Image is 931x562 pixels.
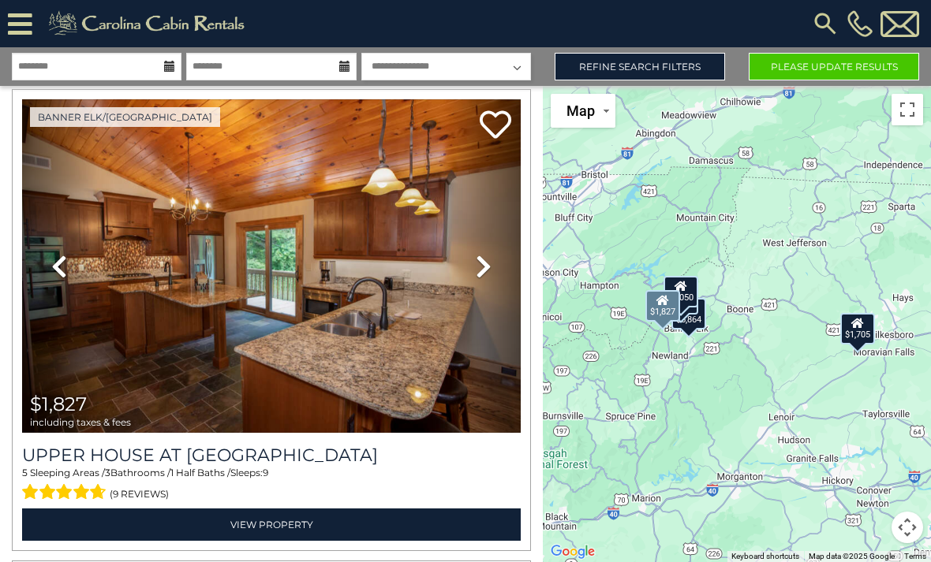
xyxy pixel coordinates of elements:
[30,417,131,427] span: including taxes & fees
[22,466,521,504] div: Sleeping Areas / Bathrooms / Sleeps:
[555,53,725,80] a: Refine Search Filters
[22,467,28,478] span: 5
[30,393,87,415] span: $1,827
[809,552,895,560] span: Map data ©2025 Google
[811,9,839,38] img: search-regular.svg
[170,467,230,478] span: 1 Half Baths /
[22,99,521,434] img: thumbnail_163273267.jpeg
[664,276,698,307] div: $2,050
[547,542,599,562] a: Open this area in Google Maps (opens a new window)
[731,551,799,562] button: Keyboard shortcuts
[30,107,220,127] a: Banner Elk/[GEOGRAPHIC_DATA]
[551,94,615,128] button: Change map style
[840,313,875,344] div: $1,705
[22,508,521,541] a: View Property
[547,542,599,562] img: Google
[892,94,923,125] button: Toggle fullscreen view
[40,8,258,39] img: Khaki-logo.png
[110,484,169,504] span: (9 reviews)
[645,290,680,322] div: $1,827
[480,109,511,143] a: Add to favorites
[22,445,521,466] h3: Upper House at Tiffanys Estate
[105,467,110,478] span: 3
[843,10,877,37] a: [PHONE_NUMBER]
[749,53,919,80] button: Please Update Results
[566,102,595,119] span: Map
[263,467,268,478] span: 9
[892,512,923,543] button: Map camera controls
[22,445,521,466] a: Upper House at [GEOGRAPHIC_DATA]
[904,552,926,560] a: Terms (opens in new tab)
